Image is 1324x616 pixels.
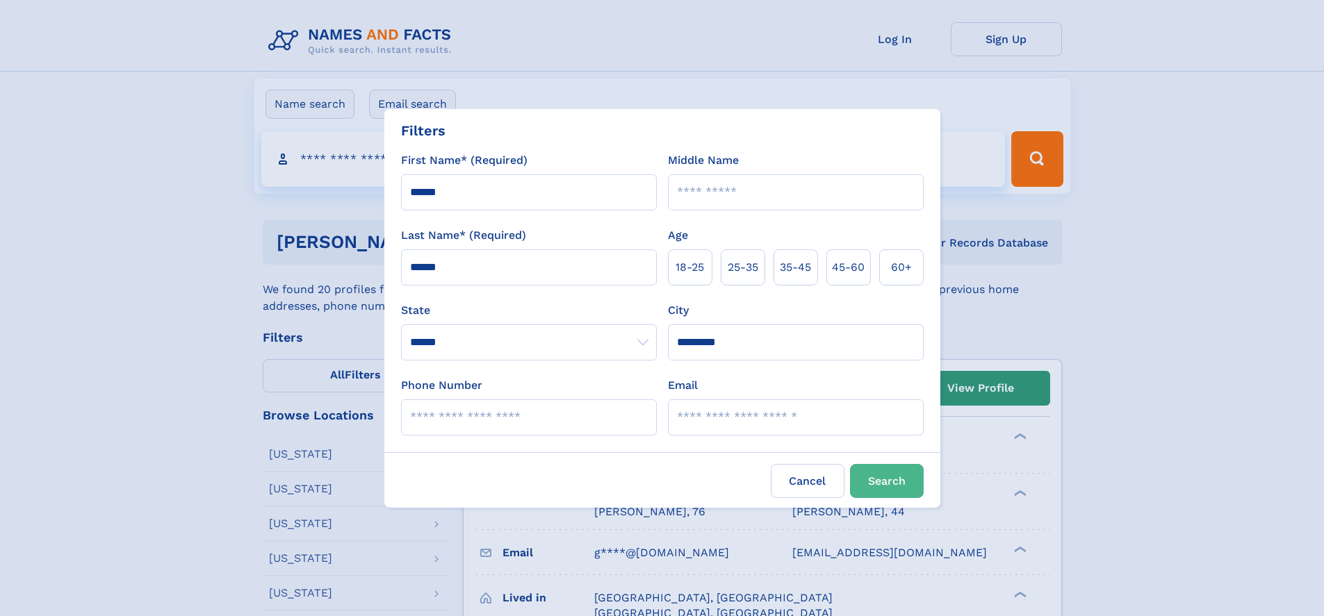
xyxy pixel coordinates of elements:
[728,259,758,276] span: 25‑35
[401,377,482,394] label: Phone Number
[891,259,912,276] span: 60+
[676,259,704,276] span: 18‑25
[401,302,657,319] label: State
[668,302,689,319] label: City
[668,377,698,394] label: Email
[668,227,688,244] label: Age
[771,464,844,498] label: Cancel
[832,259,865,276] span: 45‑60
[401,227,526,244] label: Last Name* (Required)
[401,120,446,141] div: Filters
[780,259,811,276] span: 35‑45
[850,464,924,498] button: Search
[401,152,528,169] label: First Name* (Required)
[668,152,739,169] label: Middle Name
